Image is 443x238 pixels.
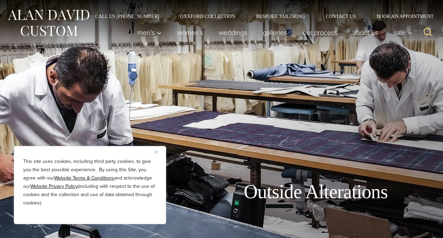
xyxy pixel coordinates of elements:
[366,14,436,19] a: Book an Appointment
[85,14,436,19] nav: Secondary Navigation
[170,14,246,19] a: Oxxford Collection
[315,14,366,19] a: Contact Us
[130,26,416,39] nav: Primary Navigation
[30,183,78,190] a: Website Privacy Policy
[137,29,162,36] span: Men’s
[23,157,157,207] p: This site uses cookies, including third party cookies, to give you the best possible experience. ...
[155,148,163,156] button: Close
[255,26,295,39] a: Galleries
[155,150,158,154] img: Close
[345,26,386,39] a: About Us
[394,29,413,36] span: Sale
[246,14,315,19] a: Bespoke Tailoring
[419,24,436,41] button: View Search Form
[7,8,90,38] img: Alan David Custom
[170,26,211,39] a: Women’s
[295,26,345,39] a: Our Process
[211,26,255,39] a: weddings
[244,180,388,203] h1: Outside Alterations
[54,174,114,182] a: Website Terms & Conditions
[85,14,170,19] a: Call Us [PHONE_NUMBER]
